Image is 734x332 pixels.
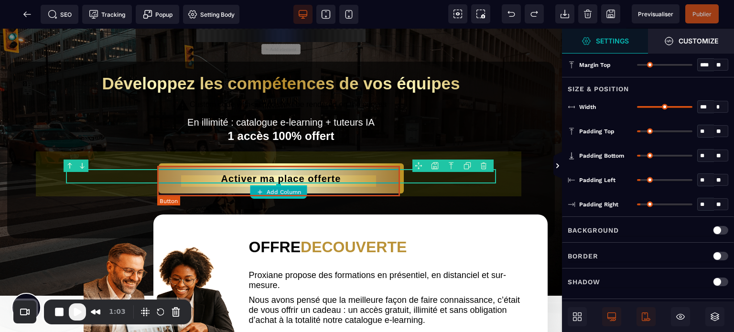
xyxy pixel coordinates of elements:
span: Setting Body [188,10,235,19]
button: Add Column [250,185,307,199]
div: Size & Position [562,77,734,95]
span: Open Style Manager [648,29,734,54]
span: Screenshot [471,4,490,23]
span: Width [579,103,596,111]
button: Activer ma place offerte [159,135,404,165]
text: En illimité : catalogue e-learning + tuteurs IA [36,88,526,99]
span: Padding Left [579,176,615,184]
text: Proxiane propose des formations en présentiel, en distanciel et sur-mesure. [249,239,529,264]
span: Padding Top [579,128,615,135]
span: Tracking [89,10,125,19]
span: Preview [632,4,680,23]
span: View components [448,4,467,23]
p: Shadow [568,276,600,288]
span: Hide/Show Block [671,307,690,326]
span: Popup [143,10,173,19]
h2: OFFRE [249,205,529,232]
p: Background [568,225,619,236]
span: Margin Top [579,61,611,69]
text: Nous avons pensé que la meilleure façon de faire connaissance, c’était de vous offrir un cadeau :... [249,264,529,299]
span: Mobile Only [637,307,656,326]
h2: 1 accès 100% offert [36,99,526,120]
span: Settings [562,29,648,54]
h1: Développez les compétences de vos équipes [36,45,526,64]
span: Open Blocks [568,307,587,326]
strong: Settings [596,37,629,44]
span: SEO [48,10,72,19]
strong: Customize [679,37,718,44]
span: Padding Bottom [579,152,624,160]
p: Border [568,250,598,262]
span: Open Layers [705,307,724,326]
strong: Add Column [267,189,301,195]
span: Desktop Only [602,307,621,326]
span: Publier [692,11,712,18]
span: Padding Right [579,201,618,208]
span: Previsualiser [638,11,673,18]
